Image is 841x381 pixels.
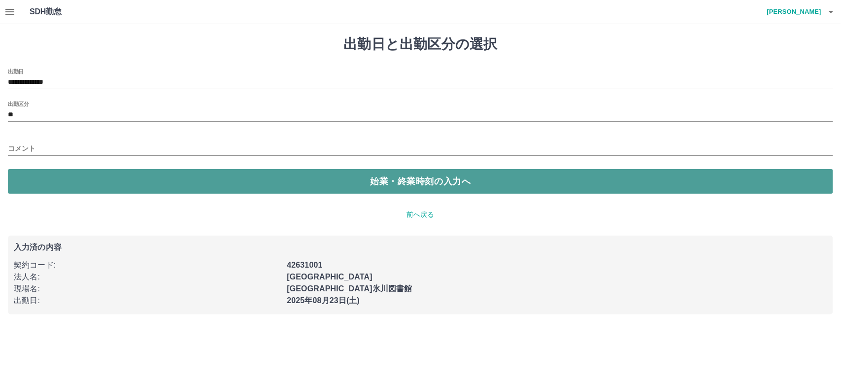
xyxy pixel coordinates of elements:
[8,169,833,194] button: 始業・終業時刻の入力へ
[287,284,412,293] b: [GEOGRAPHIC_DATA]氷川図書館
[14,295,281,307] p: 出勤日 :
[287,261,322,269] b: 42631001
[14,283,281,295] p: 現場名 :
[8,36,833,53] h1: 出勤日と出勤区分の選択
[287,273,372,281] b: [GEOGRAPHIC_DATA]
[14,259,281,271] p: 契約コード :
[8,68,24,75] label: 出勤日
[8,100,29,107] label: 出勤区分
[14,243,827,251] p: 入力済の内容
[287,296,360,305] b: 2025年08月23日(土)
[8,209,833,220] p: 前へ戻る
[14,271,281,283] p: 法人名 :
